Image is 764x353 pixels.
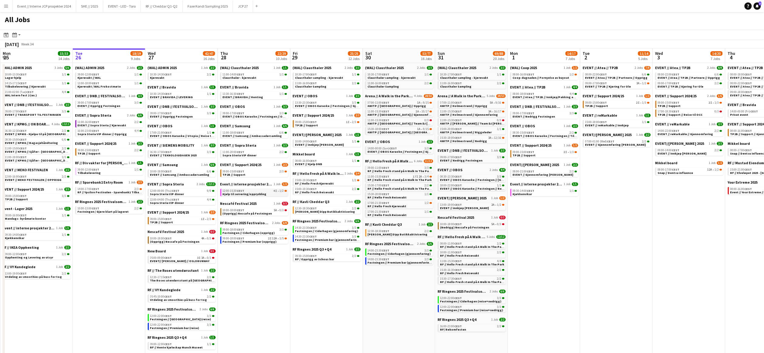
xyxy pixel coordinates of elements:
div: EVENT // OBOS1 Job3/313:30-23:30CEST3/3EVENT // OBOS Karaoke // Festningen // Gjennomføring [293,94,361,113]
span: 1/1 [135,73,139,76]
div: (WAL) Clausthaler 20251 Job1/111:00-14:00CEST1/1Clausthaler - kjørevakt [220,65,288,85]
a: 08:00-16:00CEST1/2Coop-dugnaden // Fornyelse av buyout [513,72,577,79]
span: EVENT // DNB // FESTIVALSOMMER 2025 [510,104,563,109]
button: Event // Interne JCP prosjekter 2024 [12,0,76,12]
span: 1 Job [347,94,353,98]
span: 1/1 [62,82,66,85]
span: 3/3 [135,101,139,104]
span: 09:00-15:00 [585,101,607,104]
span: 3 Jobs [55,66,63,70]
span: CEST [92,72,100,76]
span: 38/53 [496,94,506,98]
span: CEST [672,81,680,85]
span: 1/1 [280,92,284,95]
span: Clausthaler Sampling [440,85,472,88]
div: • [585,82,650,85]
span: 09:00-12:00 [78,73,100,76]
span: 1/3 [642,101,647,104]
span: Coop-dugnaden // Fornyelse av buyout [513,76,570,80]
a: EVENT // OBOS1 Job3/3 [293,94,361,98]
div: EVENT // DNB // FESTIVALSOMMER 20251 Job3/309:00-17:00CEST3/3EVENT // Opprigg Festningen [75,94,143,113]
a: 11:00-16:00CEST2/2Clausthaler Sampling [440,81,505,88]
span: Clausthaler sampling - kjørevakt [368,76,416,80]
a: (WAL) Clausthaler 20252 Jobs3/3 [438,65,506,70]
span: 09:00-15:00 [658,101,680,104]
a: 09:00-17:00CEST3/3EVENT // TRANSPORT TIL FESTNINGEN [5,109,69,116]
span: 11:00-14:00 [223,73,245,76]
a: 11:00-16:00CEST2/2Clausthaler Sampling [295,81,360,88]
span: (WAL) Clausthaler 2025 [220,65,259,70]
span: CEST [19,72,27,76]
div: • [585,101,650,104]
span: 1A [417,101,421,104]
span: 1A [416,110,419,113]
span: CEST [455,72,462,76]
div: EVENT // Bravida1 Job1/113:30-16:30CEST1/1EVENT // BRAVIDA // Henting [220,85,288,104]
span: 1 Job [201,105,208,108]
span: 10:30-14:30 [150,92,172,95]
span: 3/3 [62,110,66,113]
span: EVENT // Atea // TP2B [728,65,763,70]
span: CEST [19,109,27,113]
a: 11:00-15:30CEST3A•16/17AWITP // Holmestrand // Gjennomføring [440,109,505,116]
span: 1 Job [637,94,643,98]
span: CEST [309,72,317,76]
span: 11:00-15:30 [368,110,390,113]
span: CEST [382,72,390,76]
span: EVENT // Bravida [148,85,176,89]
a: 09:00-15:00CEST2I•1/3TP2B // Support [658,101,722,108]
a: 11:00-15:30CEST1A•10/17AWITP // [GEOGRAPHIC_DATA] // Gjennomføring [368,109,432,116]
span: CEST [745,72,752,76]
span: 1 Job [56,103,63,107]
a: (WAL) ADMIN 20252 Jobs2/2 [75,65,143,70]
span: Kjørevakt / WAL Frokostmøte [78,85,121,88]
span: CEST [26,90,34,94]
span: CEST [382,101,390,105]
span: 3/3 [499,66,506,70]
span: 21:00-02:00 (Tue) [5,91,34,94]
span: 1 Job [564,105,571,108]
span: 1/1 [497,73,502,76]
span: CEST [527,72,535,76]
a: EVENT // Atea // TP2B1 Job4/4 [510,85,578,89]
div: Arena // A Walk in the Park 20255 Jobs38/5307:00-11:00CEST5A•9/16AWITP // Holmestrand // Opprigg1... [438,94,506,148]
span: Clausthaler Sampling [295,85,327,88]
a: 13:00-18:00CEST1/1Kjørevakt / WAL Frokostmøte [78,81,142,88]
span: (WAL) ADMIN 2025 [75,65,105,70]
a: 3 [754,2,761,10]
a: 09:00-17:00CEST3/3EVENT // Opprigg Festningen [78,101,142,108]
a: (WAL) Clausthaler 20251 Job1/1 [220,65,288,70]
span: 4/4 [62,91,66,94]
span: CEST [19,81,27,85]
span: CEST [600,72,607,76]
a: 08:00-18:00CEST4/4EVENT // Atea // TP2B // Innkjøp/Pakking av bil [513,92,577,99]
a: EVENT // Support 2024/252 Jobs1/6 [655,94,723,98]
span: (WAL) ADMIN 2025 [3,65,32,70]
a: 11:00-14:00CEST1/1Clausthaler - kjørevakt [223,72,287,79]
span: EVENT // Bravida [728,102,756,107]
a: 17:00-18:30CEST0/3TP2B // Support // Reise til OCC [658,109,722,116]
span: EVENT // Support 2024/25 [655,94,697,98]
span: 2/2 [352,82,357,85]
span: 08:00-16:00 [513,73,535,76]
span: 1/3 [644,94,651,98]
a: 10:00-13:30CEST1/1Lager hjelp [5,72,69,79]
a: 09:00-15:00CEST2I•1/3TP2B // Support [585,101,650,108]
span: CEST [672,101,680,105]
span: 6/6 [642,73,647,76]
span: 3 [759,2,762,5]
span: 1/1 [209,85,216,89]
a: 10:30-17:00CEST1/1Clausthaler sampling - kjørevakt [440,72,505,79]
span: Clausthaler sampling - kjørevakt [440,76,488,80]
span: 2I [636,101,640,104]
span: 1 Job [274,66,281,70]
span: 5A [490,101,493,104]
span: 07:00-11:00 [368,101,390,104]
span: EVENT // Atea // TP2B // Partnere // Opprigg [658,76,720,80]
span: 1 Job [274,105,281,108]
div: EVENT // DNB // FESTIVALSOMMER 20251 Job3/309:00-17:00CEST3/3EVENT // TRANSPORT TIL FESTNINGEN [3,102,71,122]
span: 1 Job [129,94,136,98]
a: 10:30-14:30CEST1/1EVENT // BRAVIDA // LEVERING [150,92,215,99]
a: EVENT // Bravida1 Job1/1 [148,85,216,89]
span: 4/4 [572,85,578,89]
